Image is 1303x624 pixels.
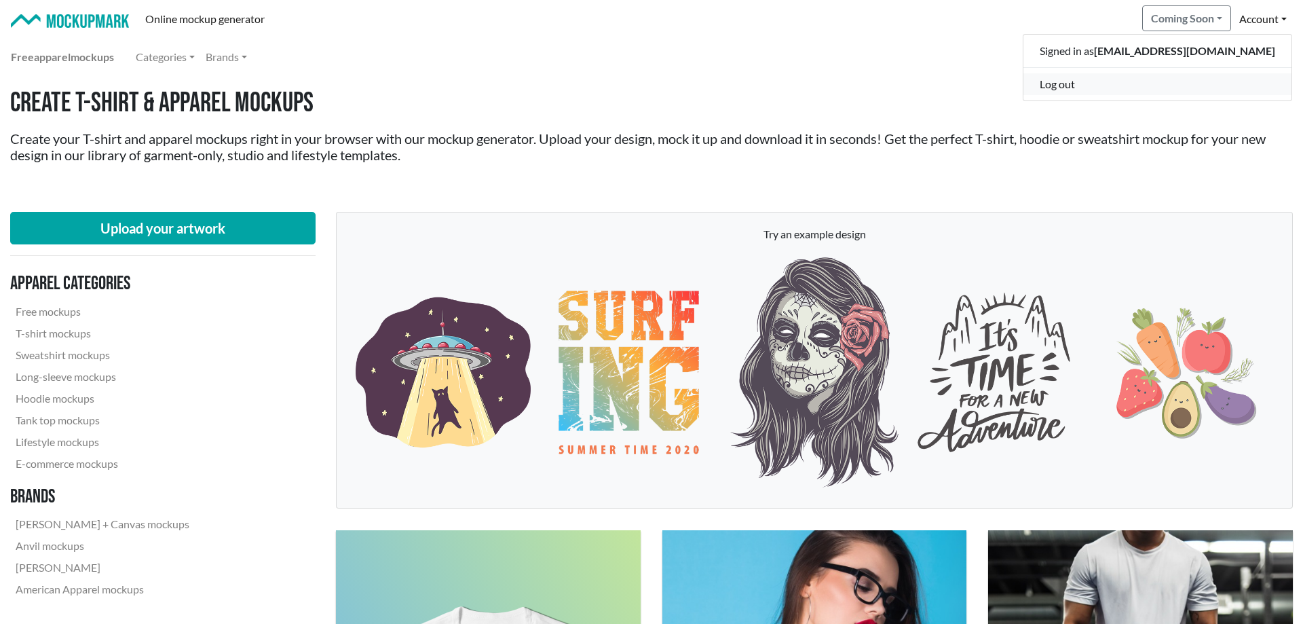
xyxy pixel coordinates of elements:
[10,485,195,509] h3: Brands
[1142,5,1231,31] button: Coming Soon
[10,301,195,323] a: Free mockups
[10,513,195,535] a: [PERSON_NAME] + Canvas mockups
[10,87,1293,120] h1: Create T-shirt & Apparel Mockups
[10,130,1293,163] h2: Create your T-shirt and apparel mockups right in your browser with our mockup generator. Upload y...
[10,409,195,431] a: Tank top mockups
[200,43,252,71] a: Brands
[1023,73,1291,95] a: Log out
[11,14,129,29] img: Mockup Mark
[10,431,195,453] a: Lifestyle mockups
[1234,5,1292,33] a: Account
[10,366,195,388] a: Long-sleeve mockups
[10,535,195,557] a: Anvil mockups
[10,579,195,600] a: American Apparel mockups
[1094,44,1275,57] strong: [EMAIL_ADDRESS][DOMAIN_NAME]
[34,50,71,63] span: apparel
[10,344,195,366] a: Sweatshirt mockups
[1023,40,1291,62] a: Signed in as[EMAIL_ADDRESS][DOMAIN_NAME]
[10,272,195,295] h3: Apparel categories
[10,388,195,409] a: Hoodie mockups
[130,43,200,71] a: Categories
[350,226,1279,242] p: Try an example design
[140,5,270,33] a: Online mockup generator
[10,557,195,579] a: [PERSON_NAME]
[10,453,195,475] a: E-commerce mockups
[5,43,119,71] a: Freeapparelmockups
[10,323,195,344] a: T-shirt mockups
[10,212,316,244] button: Upload your artwork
